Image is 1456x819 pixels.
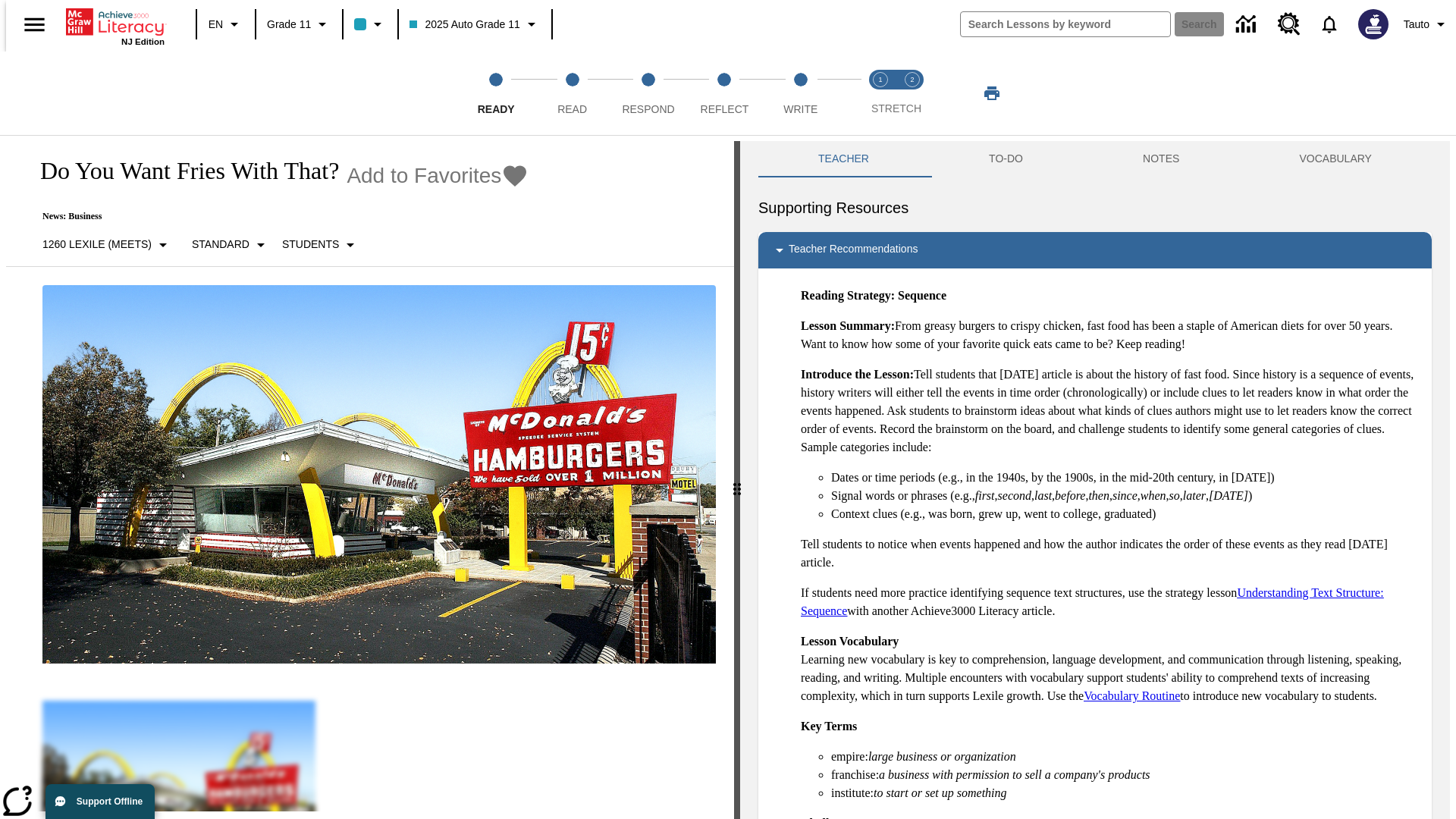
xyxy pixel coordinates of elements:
span: Tauto [1404,17,1429,33]
span: Ready [478,103,515,115]
span: NJ Edition [121,37,165,46]
text: 2 [910,76,914,83]
li: Signal words or phrases (e.g., , , , , , , , , , ) [831,487,1420,505]
span: Write [783,103,817,115]
em: [DATE] [1209,489,1248,502]
strong: Introduce the Lesson: [801,368,914,381]
button: Stretch Respond step 2 of 2 [890,52,934,135]
span: Respond [622,103,674,115]
button: Add to Favorites - Do You Want Fries With That? [347,162,529,189]
strong: Lesson Summary: [801,319,895,332]
em: then [1088,489,1109,502]
button: Select a new avatar [1349,5,1398,44]
button: Write step 5 of 5 [757,52,845,135]
div: Instructional Panel Tabs [758,141,1432,177]
li: institute: [831,784,1420,802]
button: Print [968,80,1016,107]
p: Standard [192,237,249,253]
div: Home [66,5,165,46]
button: Language: EN, Select a language [202,11,250,38]
div: Press Enter or Spacebar and then press right and left arrow keys to move the slider [734,141,740,819]
em: last [1034,489,1052,502]
h1: Do You Want Fries With That? [24,157,339,185]
button: Select Student [276,231,366,259]
button: Class color is light blue. Change class color [348,11,393,38]
input: search field [961,12,1170,36]
strong: Lesson Vocabulary [801,635,899,648]
em: first [975,489,995,502]
li: Context clues (e.g., was born, grew up, went to college, graduated) [831,505,1420,523]
img: Avatar [1358,9,1389,39]
p: From greasy burgers to crispy chicken, fast food has been a staple of American diets for over 50 ... [801,317,1420,353]
button: Read step 2 of 5 [528,52,616,135]
a: Data Center [1227,4,1269,45]
button: Respond step 3 of 5 [604,52,692,135]
button: NOTES [1083,141,1239,177]
strong: Sequence [898,289,946,302]
em: to start or set up something [874,786,1007,799]
p: News: Business [24,211,529,222]
strong: Key Terms [801,720,857,733]
span: Reflect [701,103,749,115]
span: Support Offline [77,796,143,807]
div: Teacher Recommendations [758,232,1432,268]
a: Understanding Text Structure: Sequence [801,586,1384,617]
li: empire: [831,748,1420,766]
div: reading [6,141,734,811]
span: Read [557,103,587,115]
p: Learning new vocabulary is key to comprehension, language development, and communication through ... [801,632,1420,705]
button: Select Lexile, 1260 Lexile (Meets) [36,231,178,259]
h6: Supporting Resources [758,196,1432,220]
p: Tell students that [DATE] article is about the history of fast food. Since history is a sequence ... [801,366,1420,457]
em: second [998,489,1031,502]
p: 1260 Lexile (Meets) [42,237,152,253]
p: If students need more practice identifying sequence text structures, use the strategy lesson with... [801,584,1420,620]
img: One of the first McDonald's stores, with the iconic red sign and golden arches. [42,285,716,664]
p: Students [282,237,339,253]
em: so [1169,489,1180,502]
button: TO-DO [929,141,1083,177]
button: Class: 2025 Auto Grade 11, Select your class [403,11,546,38]
a: Vocabulary Routine [1084,689,1180,702]
em: later [1183,489,1206,502]
li: franchise: [831,766,1420,784]
button: Teacher [758,141,929,177]
span: STRETCH [871,102,921,115]
li: Dates or time periods (e.g., in the 1940s, by the 1900s, in the mid-20th century, in [DATE]) [831,469,1420,487]
em: since [1112,489,1137,502]
button: Stretch Read step 1 of 2 [858,52,902,135]
em: large business or organization [868,750,1016,763]
span: 2025 Auto Grade 11 [409,17,519,33]
button: Ready step 1 of 5 [452,52,540,135]
button: Open side menu [12,2,57,47]
span: Add to Favorites [347,164,501,188]
em: before [1055,489,1085,502]
p: Teacher Recommendations [789,241,918,259]
button: VOCABULARY [1239,141,1432,177]
button: Reflect step 4 of 5 [680,52,768,135]
em: a business with permission to sell a company's products [879,768,1150,781]
button: Scaffolds, Standard [186,231,276,259]
button: Support Offline [45,784,155,819]
a: Notifications [1310,5,1349,44]
div: activity [740,141,1450,819]
a: Resource Center, Will open in new tab [1269,4,1310,45]
button: Grade: Grade 11, Select a grade [261,11,337,38]
span: EN [209,17,223,33]
span: Grade 11 [267,17,311,33]
button: Profile/Settings [1398,11,1456,38]
p: Tell students to notice when events happened and how the author indicates the order of these even... [801,535,1420,572]
strong: Reading Strategy: [801,289,895,302]
em: when [1141,489,1166,502]
text: 1 [878,76,882,83]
